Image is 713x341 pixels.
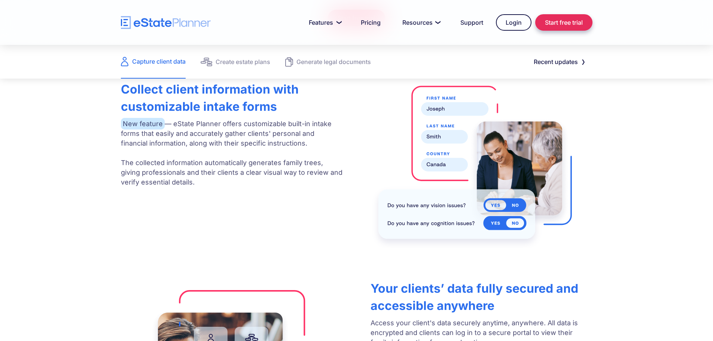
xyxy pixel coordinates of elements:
a: Generate legal documents [285,45,371,79]
strong: Collect client information with customizable intake forms [121,82,299,114]
p: — eState Planner offers customizable built-in intake forms that easily and accurately gather clie... [121,119,342,187]
a: Features [300,15,348,30]
div: Capture client data [132,56,186,67]
div: Recent updates [534,57,578,67]
div: Generate legal documents [296,57,371,67]
a: Create estate plans [201,45,270,79]
a: Recent updates [525,54,592,69]
a: Capture client data [121,45,186,79]
span: New feature [121,118,165,130]
a: Pricing [352,15,390,30]
a: Start free trial [535,14,592,31]
strong: Your clients’ data fully secured and accessible anywhere [371,281,578,313]
a: home [121,16,211,29]
a: Support [451,15,492,30]
div: Create estate plans [216,57,270,67]
a: Login [496,14,531,31]
img: estate lawyers doing their client intake [369,77,581,248]
a: Resources [393,15,448,30]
